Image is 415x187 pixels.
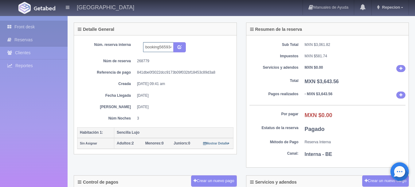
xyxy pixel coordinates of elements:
strong: Juniors: [174,141,188,145]
b: MXN $0.00 [305,65,323,70]
img: Getabed [18,2,31,14]
dt: Sub Total [249,42,299,47]
strong: Adultos: [117,141,132,145]
dt: Por pagar [249,112,299,117]
dt: Pagos realizados [249,91,299,97]
dd: [DATE] [137,93,229,98]
dt: Canal: [249,151,299,156]
small: Sin Asignar [80,142,97,145]
span: 2 [117,141,134,145]
strong: Menores: [145,141,162,145]
dd: 841dbe0f3022dcc9173b09f032bf18453c89d3a8 [137,70,229,75]
b: Interna - BE [305,152,332,157]
dt: Servicios y adendos [249,65,299,70]
span: 0 [174,141,190,145]
b: MXN $3,643.56 [305,79,339,84]
dd: [DATE] [137,104,229,110]
img: Getabed [34,6,55,10]
dd: 3 [137,116,229,121]
dt: Estatus de la reserva [249,125,299,131]
dd: MXN $581.74 [305,54,406,59]
button: Crear un nuevo pago [191,175,237,187]
dt: Método de Pago [249,140,299,145]
dd: MXN $3,061.82 [305,42,406,47]
span: Repecion [381,5,400,10]
b: MXN $0.00 [305,112,332,118]
th: Sencilla Lujo [114,127,233,138]
dt: Núm. reserva interna [82,42,131,47]
h4: [GEOGRAPHIC_DATA] [77,3,134,11]
h4: Control de pagos [78,180,118,185]
dt: Referencia de pago [82,70,131,75]
b: - MXN $3,643.56 [305,92,333,96]
h4: Resumen de la reserva [250,27,302,32]
b: Pagado [305,126,325,132]
a: Mostrar Detalle [203,141,230,145]
dt: Fecha Llegada [82,93,131,98]
dt: Creada [82,81,131,87]
dt: [PERSON_NAME] [82,104,131,110]
dd: [DATE] 09:41 am [137,81,229,87]
button: Crear un nuevo cargo [362,175,409,187]
h4: Servicios y adendos [250,180,297,185]
dd: 268779 [137,59,229,64]
dt: Núm Noches [82,116,131,121]
dt: Impuestos [249,54,299,59]
dt: Total [249,78,299,83]
span: 0 [145,141,164,145]
h4: Detalle General [78,27,114,32]
dd: Reserva Interna [305,140,406,145]
dt: Núm de reserva [82,59,131,64]
b: Habitación 1: [80,130,103,135]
